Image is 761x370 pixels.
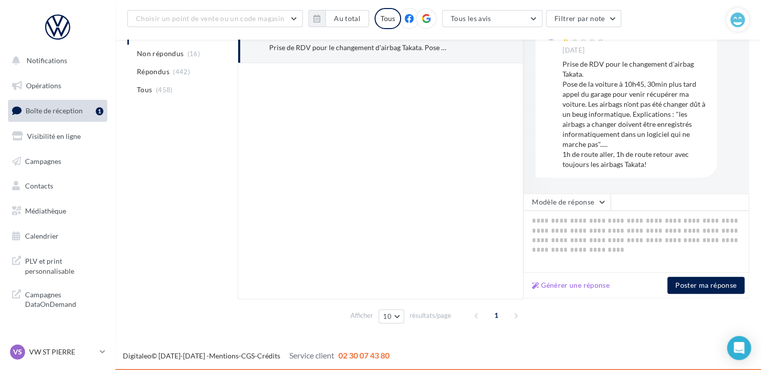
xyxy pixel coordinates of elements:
span: Boîte de réception [26,106,83,115]
button: Tous les avis [442,10,542,27]
span: (442) [173,68,190,76]
span: 10 [383,312,392,320]
a: Campagnes DataOnDemand [6,284,109,313]
span: 1 [488,307,504,323]
div: Prise de RDV pour le changement d'airbag Takata. Pose de la voiture à 10h45, 30min plus tard appe... [562,59,709,169]
a: Contacts [6,175,109,197]
span: PLV et print personnalisable [25,254,103,276]
span: Tous les avis [451,14,491,23]
a: Visibilité en ligne [6,126,109,147]
span: Campagnes [25,156,61,165]
div: Prise de RDV pour le changement d'airbag Takata. Pose de la voiture à 10h45, 30min plus tard appe... [269,43,449,53]
span: [DATE] [562,46,585,55]
button: Au total [308,10,369,27]
a: Médiathèque [6,201,109,222]
button: Au total [325,10,369,27]
span: résultats/page [410,311,451,320]
span: Notifications [27,56,67,65]
span: Choisir un point de vente ou un code magasin [136,14,284,23]
p: VW ST PIERRE [29,347,96,357]
a: Calendrier [6,226,109,247]
a: Crédits [257,351,280,360]
button: Choisir un point de vente ou un code magasin [127,10,303,27]
span: Répondus [137,67,169,77]
span: Visibilité en ligne [27,132,81,140]
span: Opérations [26,81,61,90]
button: Filtrer par note [546,10,622,27]
a: Boîte de réception1 [6,100,109,121]
div: Tous [374,8,401,29]
span: Médiathèque [25,207,66,215]
span: Service client [289,350,334,360]
span: (458) [156,86,173,94]
span: Afficher [350,311,373,320]
a: PLV et print personnalisable [6,250,109,280]
span: Campagnes DataOnDemand [25,288,103,309]
span: Contacts [25,181,53,190]
a: Digitaleo [123,351,151,360]
span: VS [13,347,22,357]
div: 1 [96,107,103,115]
span: 02 30 07 43 80 [338,350,390,360]
span: © [DATE]-[DATE] - - - [123,351,390,360]
button: Poster ma réponse [667,277,744,294]
a: Opérations [6,75,109,96]
span: (16) [187,50,200,58]
button: Notifications [6,50,105,71]
button: Modèle de réponse [523,194,611,211]
a: VS VW ST PIERRE [8,342,107,361]
span: Non répondus [137,49,183,59]
a: Campagnes [6,151,109,172]
button: Générer une réponse [528,279,614,291]
a: CGS [241,351,255,360]
button: 10 [378,309,404,323]
span: Tous [137,85,152,95]
div: Open Intercom Messenger [727,336,751,360]
span: Calendrier [25,232,59,240]
a: Mentions [209,351,239,360]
